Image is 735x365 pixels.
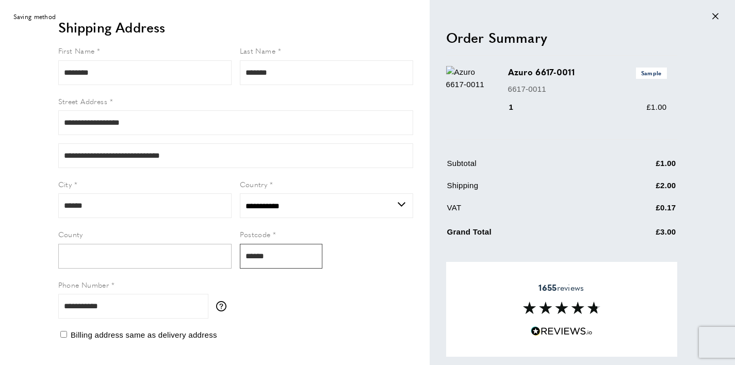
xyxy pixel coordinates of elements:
[58,179,72,189] span: City
[7,5,729,28] div: off
[446,28,677,46] h2: Order Summary
[446,260,521,273] span: Apply Discount Code
[446,66,498,91] img: Azuro 6617-0011
[605,224,676,246] td: £3.00
[605,179,676,200] td: £2.00
[240,229,271,239] span: Postcode
[636,68,667,78] span: Sample
[447,157,604,177] td: Subtotal
[447,179,604,200] td: Shipping
[531,326,593,336] img: Reviews.io 5 stars
[605,202,676,222] td: £0.17
[240,179,268,189] span: Country
[58,45,95,56] span: First Name
[508,66,667,78] h3: Azuro 6617-0011
[71,330,217,339] span: Billing address same as delivery address
[712,12,718,22] div: Close message
[58,279,109,290] span: Phone Number
[508,82,667,95] p: 6617-0011
[646,103,666,111] span: £1.00
[216,301,232,311] button: More information
[60,331,67,338] input: Billing address same as delivery address
[447,224,604,246] td: Grand Total
[523,302,600,314] img: Reviews section
[13,12,56,22] span: Saving method
[240,45,276,56] span: Last Name
[605,157,676,177] td: £1.00
[58,96,108,106] span: Street Address
[538,281,557,293] strong: 1655
[447,202,604,222] td: VAT
[538,283,584,293] span: reviews
[58,229,83,239] span: County
[508,101,528,113] div: 1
